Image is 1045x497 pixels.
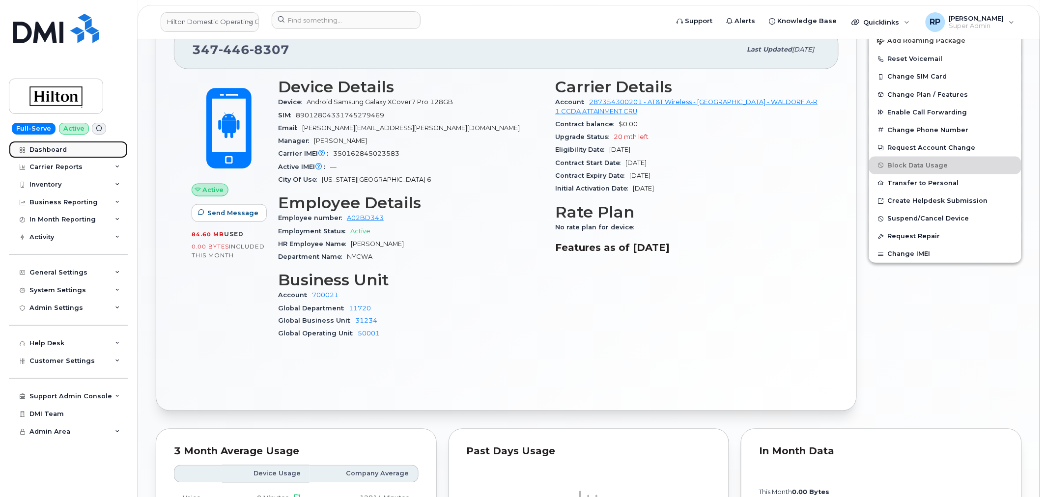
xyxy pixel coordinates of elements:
span: [DATE] [792,46,815,53]
a: 31234 [355,317,377,325]
span: NYCWA [347,253,372,260]
span: Contract Start Date [556,159,626,166]
button: Request Repair [869,227,1021,245]
span: Contract Expiry Date [556,172,630,179]
span: [PERSON_NAME] [351,240,404,248]
span: No rate plan for device [556,223,639,231]
button: Enable Call Forwarding [869,104,1021,121]
span: 0.00 Bytes [192,243,229,250]
div: Ryan Partack [919,12,1021,32]
span: $0.00 [619,120,638,128]
div: In Month Data [759,447,1004,457]
span: [DATE] [633,185,654,192]
span: Contract balance [556,120,619,128]
th: Company Average [310,465,418,483]
th: Device Usage [222,465,310,483]
span: Account [278,291,312,299]
a: 700021 [312,291,339,299]
span: Email [278,124,302,132]
a: Alerts [720,11,763,31]
h3: Business Unit [278,271,544,289]
span: Eligibility Date [556,146,610,153]
span: Employee number [278,214,347,221]
button: Transfer to Personal [869,174,1021,192]
span: [DATE] [630,172,651,179]
a: Create Helpdesk Submission [869,192,1021,210]
iframe: Messenger Launcher [1002,454,1038,490]
span: [DATE] [610,146,631,153]
a: 50001 [358,330,380,337]
span: City Of Use [278,176,322,183]
span: Active [350,227,370,235]
span: Account [556,98,590,106]
span: Upgrade Status [556,133,614,140]
span: Active IMEI [278,163,330,170]
span: Knowledge Base [778,16,837,26]
span: Android Samsung Galaxy XCover7 Pro 128GB [307,98,453,106]
div: Quicklinks [845,12,917,32]
h3: Employee Details [278,194,544,212]
span: 20 mth left [614,133,649,140]
span: 446 [219,42,250,57]
a: Hilton Domestic Operating Company Inc [161,12,259,32]
span: RP [930,16,941,28]
span: Active [203,185,224,194]
span: 350162845023583 [333,150,399,157]
span: Carrier IMEI [278,150,333,157]
span: Suspend/Cancel Device [888,215,969,222]
h3: Device Details [278,78,544,96]
h3: Features as of [DATE] [556,242,821,253]
span: Manager [278,137,314,144]
span: Initial Activation Date [556,185,633,192]
span: 89012804331745279469 [296,111,384,119]
span: Device [278,98,307,106]
span: used [224,230,244,238]
a: 287354300201 - AT&T Wireless - [GEOGRAPHIC_DATA] - WALDORF A-R 1 CCDA ATTAINMENT CRU [556,98,818,114]
span: Super Admin [949,22,1004,30]
span: 84.60 MB [192,231,224,238]
button: Change Plan / Features [869,86,1021,104]
a: A02BD343 [347,214,384,221]
div: Past Days Usage [467,447,711,457]
span: SIM [278,111,296,119]
span: Global Business Unit [278,317,355,325]
input: Find something... [272,11,421,29]
button: Send Message [192,204,267,222]
span: 347 [192,42,289,57]
span: Global Operating Unit [278,330,358,337]
span: Alerts [735,16,756,26]
h3: Rate Plan [556,203,821,221]
span: Department Name [278,253,347,260]
button: Change Phone Number [869,121,1021,139]
span: [PERSON_NAME] [949,14,1004,22]
text: this month [759,489,830,496]
tspan: 0.00 Bytes [792,489,830,496]
span: HR Employee Name [278,240,351,248]
div: 3 Month Average Usage [174,447,419,457]
button: Suspend/Cancel Device [869,210,1021,227]
button: Change SIM Card [869,68,1021,85]
span: Enable Call Forwarding [888,109,967,116]
a: Knowledge Base [763,11,844,31]
span: Change Plan / Features [888,91,968,98]
span: Send Message [207,208,258,218]
button: Change IMEI [869,245,1021,263]
span: [PERSON_NAME] [314,137,367,144]
button: Reset Voicemail [869,50,1021,68]
span: Add Roaming Package [877,37,966,46]
span: 8307 [250,42,289,57]
button: Block Data Usage [869,157,1021,174]
span: [PERSON_NAME][EMAIL_ADDRESS][PERSON_NAME][DOMAIN_NAME] [302,124,520,132]
span: Employment Status [278,227,350,235]
span: Support [685,16,713,26]
span: [DATE] [626,159,647,166]
button: Add Roaming Package [869,30,1021,50]
span: Quicklinks [864,18,900,26]
a: Support [670,11,720,31]
button: Request Account Change [869,139,1021,157]
a: 11720 [349,304,371,312]
span: Global Department [278,304,349,312]
span: Last updated [747,46,792,53]
span: — [330,163,337,170]
h3: Carrier Details [556,78,821,96]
